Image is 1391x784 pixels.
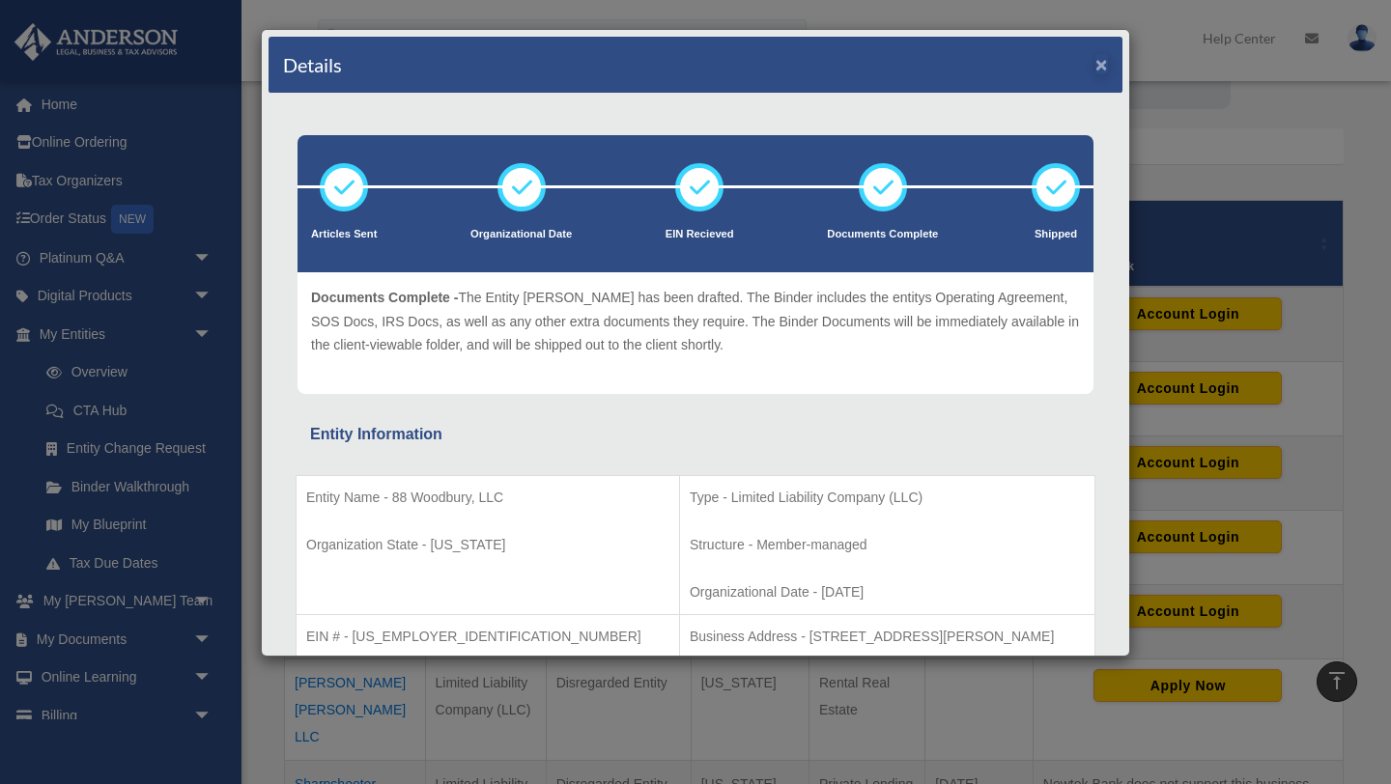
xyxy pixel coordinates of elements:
[310,421,1081,448] div: Entity Information
[690,486,1085,510] p: Type - Limited Liability Company (LLC)
[283,51,342,78] h4: Details
[306,533,669,557] p: Organization State - [US_STATE]
[311,290,458,305] span: Documents Complete -
[1095,54,1108,74] button: ×
[666,225,734,244] p: EIN Recieved
[690,533,1085,557] p: Structure - Member-managed
[311,225,377,244] p: Articles Sent
[306,486,669,510] p: Entity Name - 88 Woodbury, LLC
[470,225,572,244] p: Organizational Date
[690,625,1085,649] p: Business Address - [STREET_ADDRESS][PERSON_NAME]
[1032,225,1080,244] p: Shipped
[690,580,1085,604] p: Organizational Date - [DATE]
[827,225,938,244] p: Documents Complete
[311,286,1080,357] p: The Entity [PERSON_NAME] has been drafted. The Binder includes the entitys Operating Agreement, S...
[306,625,669,649] p: EIN # - [US_EMPLOYER_IDENTIFICATION_NUMBER]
